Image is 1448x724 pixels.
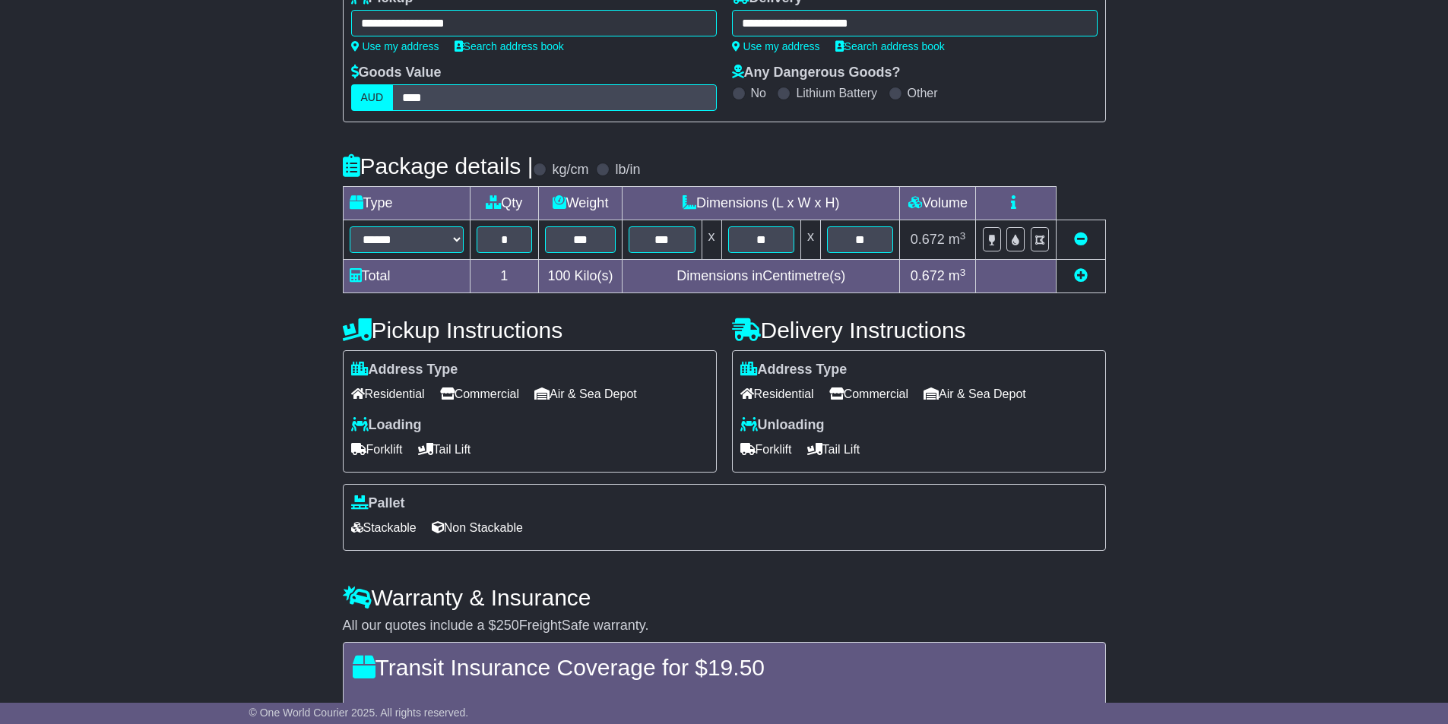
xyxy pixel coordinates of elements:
span: Residential [740,382,814,406]
span: Forklift [740,438,792,461]
td: Qty [470,187,539,220]
a: Use my address [351,40,439,52]
span: 19.50 [708,655,765,680]
span: 250 [496,618,519,633]
h4: Package details | [343,153,534,179]
h4: Warranty & Insurance [343,585,1106,610]
div: All our quotes include a $ FreightSafe warranty. [343,618,1106,634]
label: Unloading [740,417,825,434]
td: Volume [900,187,976,220]
a: Remove this item [1074,232,1088,247]
td: Type [343,187,470,220]
span: 0.672 [911,268,945,283]
label: AUD [351,84,394,111]
td: x [702,220,721,260]
a: Search address book [835,40,945,52]
span: m [949,232,966,247]
sup: 3 [960,230,966,242]
span: Non Stackable [432,516,523,539]
span: Commercial [829,382,908,406]
sup: 3 [960,267,966,278]
td: Dimensions in Centimetre(s) [623,260,900,293]
td: 1 [470,260,539,293]
label: No [751,86,766,100]
label: Loading [351,417,422,434]
h4: Transit Insurance Coverage for $ [353,655,1096,680]
h4: Delivery Instructions [732,318,1106,343]
label: lb/in [615,162,640,179]
span: Commercial [440,382,519,406]
label: Any Dangerous Goods? [732,65,901,81]
label: Pallet [351,495,405,512]
a: Use my address [732,40,820,52]
a: Search address book [455,40,564,52]
label: Address Type [740,362,848,378]
span: Air & Sea Depot [534,382,637,406]
label: Lithium Battery [796,86,877,100]
span: Residential [351,382,425,406]
a: Add new item [1074,268,1088,283]
td: Dimensions (L x W x H) [623,187,900,220]
span: Air & Sea Depot [924,382,1026,406]
span: © One World Courier 2025. All rights reserved. [249,707,469,719]
td: x [800,220,820,260]
span: 100 [548,268,571,283]
label: Address Type [351,362,458,378]
label: Other [908,86,938,100]
label: kg/cm [552,162,588,179]
td: Total [343,260,470,293]
span: Tail Lift [418,438,471,461]
span: 0.672 [911,232,945,247]
td: Kilo(s) [539,260,623,293]
label: Goods Value [351,65,442,81]
h4: Pickup Instructions [343,318,717,343]
span: m [949,268,966,283]
span: Tail Lift [807,438,860,461]
span: Stackable [351,516,417,539]
td: Weight [539,187,623,220]
span: Forklift [351,438,403,461]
